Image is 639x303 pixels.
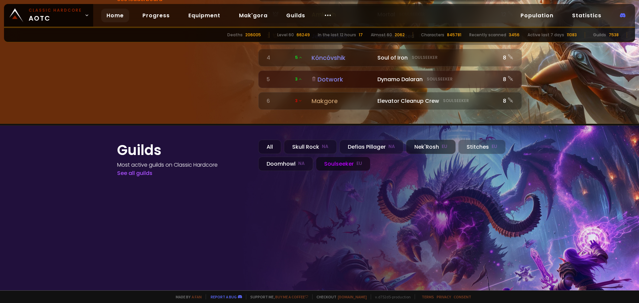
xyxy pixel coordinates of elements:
[4,4,93,27] a: Classic HardcoreAOTC
[29,7,82,23] span: AOTC
[277,32,294,38] div: Level 60
[117,169,152,177] a: See all guilds
[312,96,373,105] div: Makgore
[312,294,367,299] span: Checkout
[295,98,302,104] span: 3
[267,54,291,62] div: 4
[359,32,363,38] div: 17
[295,55,303,61] span: 5
[427,76,453,82] small: Soulseeker
[246,294,308,299] span: Support me,
[192,294,202,299] a: a fan
[496,54,514,62] div: 8
[258,92,522,110] a: 6 3 MakgoreElevator Cleanup CrewSoulseeker8
[371,32,392,38] div: Almost 60
[322,143,328,150] small: NA
[421,32,444,38] div: Characters
[442,143,447,150] small: EU
[356,160,362,167] small: EU
[443,98,469,104] small: Soulseeker
[496,97,514,105] div: 8
[245,32,261,38] div: 206005
[227,32,243,38] div: Deaths
[338,294,367,299] a: [DOMAIN_NAME]
[371,294,411,299] span: v. d752d5 - production
[437,294,451,299] a: Privacy
[316,157,370,171] div: Soulseeker
[447,32,461,38] div: 845781
[298,160,305,167] small: NA
[258,71,522,88] a: 5 3DotworkDynamo DalaranSoulseeker8
[395,32,405,38] div: 2062
[406,140,456,154] div: Nek'Rosh
[593,32,606,38] div: Guilds
[117,140,250,161] h1: Guilds
[101,9,129,22] a: Home
[492,143,497,150] small: EU
[117,161,250,169] h4: Most active guilds on Classic Hardcore
[412,55,438,61] small: Soulseeker
[267,97,291,105] div: 6
[422,294,434,299] a: Terms
[609,32,619,38] div: 7538
[312,75,373,84] div: Dotwork
[509,32,520,38] div: 3456
[496,75,514,83] div: 8
[377,75,492,83] div: Dynamo Dalaran
[295,76,302,82] span: 3
[458,140,506,154] div: Stitches
[267,75,291,83] div: 5
[377,97,492,105] div: Elevator Cleanup Crew
[567,32,577,38] div: 11083
[183,9,226,22] a: Equipment
[275,294,308,299] a: Buy me a coffee
[29,7,82,13] small: Classic Hardcore
[567,9,607,22] a: Statistics
[258,157,313,171] div: Doomhowl
[281,9,311,22] a: Guilds
[454,294,471,299] a: Consent
[211,294,237,299] a: Report a bug
[469,32,506,38] div: Recently scanned
[137,9,175,22] a: Progress
[172,294,202,299] span: Made by
[528,32,564,38] div: Active last 7 days
[318,32,356,38] div: In the last 12 hours
[258,140,281,154] div: All
[284,140,337,154] div: Skull Rock
[377,54,492,62] div: Soul of Iron
[515,9,559,22] a: Population
[312,53,373,62] div: Kóncóvshik
[258,49,522,67] a: 4 5KóncóvshikSoul of IronSoulseeker8
[234,9,273,22] a: Mak'gora
[297,32,310,38] div: 66249
[388,143,395,150] small: NA
[339,140,403,154] div: Defias Pillager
